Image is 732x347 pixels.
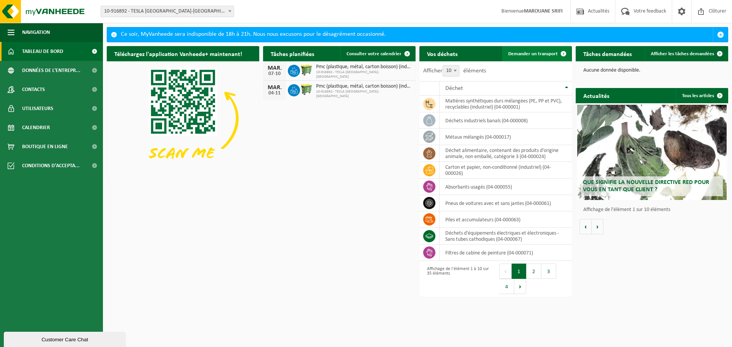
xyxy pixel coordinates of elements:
[267,85,282,91] div: MAR.
[541,264,556,279] button: 3
[445,85,463,91] span: Déchet
[316,83,412,90] span: Pmc (plastique, métal, carton boisson) (industriel)
[300,83,313,96] img: WB-0660-HPE-GN-50
[592,219,604,234] button: Volgende
[267,91,282,96] div: 04-11
[583,207,724,213] p: Affichage de l'élément 1 sur 10 éléments
[440,195,572,211] td: pneus de voitures avec et sans jantes (04-000061)
[263,46,322,61] h2: Tâches planifiées
[514,279,526,294] button: Next
[440,211,572,228] td: Piles et accumulateurs (04-000063)
[423,263,492,295] div: Affichage de l'élément 1 à 10 sur 35 éléments
[22,137,68,156] span: Boutique en ligne
[676,88,727,103] a: Tous les articles
[22,156,80,175] span: Conditions d'accepta...
[22,42,63,61] span: Tableau de bord
[267,65,282,71] div: MAR.
[107,46,250,61] h2: Téléchargez l'application Vanheede+ maintenant!
[499,279,514,294] button: 4
[121,27,713,42] div: Ce soir, MyVanheede sera indisponible de 18h à 21h. Nous nous excusons pour le désagrément occasi...
[443,65,459,77] span: 10
[440,112,572,129] td: déchets industriels banals (04-000008)
[512,264,527,279] button: 1
[645,46,727,61] a: Afficher les tâches demandées
[107,61,259,176] img: Download de VHEPlus App
[440,96,572,112] td: matières synthétiques durs mélangées (PE, PP et PVC), recyclables (industriel) (04-000001)
[583,179,709,193] span: Que signifie la nouvelle directive RED pour vous en tant que client ?
[22,23,50,42] span: Navigation
[440,129,572,145] td: métaux mélangés (04-000017)
[316,64,412,70] span: Pmc (plastique, métal, carton boisson) (industriel)
[419,46,465,61] h2: Vos déchets
[340,46,415,61] a: Consulter votre calendrier
[583,68,721,73] p: Aucune donnée disponible.
[499,264,512,279] button: Previous
[267,71,282,77] div: 07-10
[22,118,50,137] span: Calendrier
[22,80,45,99] span: Contacts
[423,68,486,74] label: Afficher éléments
[347,51,401,56] span: Consulter votre calendrier
[576,88,617,103] h2: Actualités
[4,330,127,347] iframe: chat widget
[577,105,727,200] a: Que signifie la nouvelle directive RED pour vous en tant que client ?
[316,90,412,99] span: 10-916892 - TESLA [GEOGRAPHIC_DATA]-[GEOGRAPHIC_DATA]
[440,245,572,261] td: filtres de cabine de peinture (04-000071)
[22,99,53,118] span: Utilisateurs
[316,70,412,79] span: 10-916892 - TESLA [GEOGRAPHIC_DATA]-[GEOGRAPHIC_DATA]
[651,51,714,56] span: Afficher les tâches demandées
[101,6,234,17] span: 10-916892 - TESLA BELGIUM-DROGENBOS - DROGENBOS
[524,8,563,14] strong: MAROUANE SRIFI
[443,66,459,76] span: 10
[300,64,313,77] img: WB-0660-HPE-GN-50
[22,61,80,80] span: Données de l'entrepr...
[440,228,572,245] td: déchets d'équipements électriques et électroniques - Sans tubes cathodiques (04-000067)
[527,264,541,279] button: 2
[579,219,592,234] button: Vorige
[508,51,558,56] span: Demander un transport
[440,179,572,195] td: absorbants usagés (04-000055)
[440,145,572,162] td: déchet alimentaire, contenant des produits d'origine animale, non emballé, catégorie 3 (04-000024)
[502,46,571,61] a: Demander un transport
[576,46,639,61] h2: Tâches demandées
[440,162,572,179] td: carton et papier, non-conditionné (industriel) (04-000026)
